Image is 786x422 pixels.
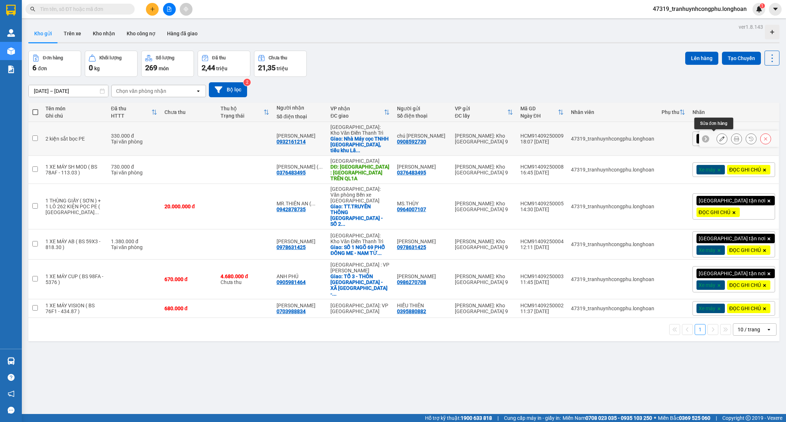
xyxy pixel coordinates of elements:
div: Tên món [45,106,104,111]
span: Cung cấp máy in - giấy in: [504,414,561,422]
div: Số lượng [156,55,174,60]
div: 680.000 đ [164,305,213,311]
div: 0964007107 [397,206,426,212]
div: 0703988834 [277,308,306,314]
div: Chưa thu [221,273,269,285]
div: Ngày ĐH [520,113,558,119]
div: 0376483495 [277,170,306,175]
div: Thu hộ [221,106,263,111]
div: HTTT [111,113,151,119]
div: 0986270708 [397,279,426,285]
div: HIẾU THIÊN [397,303,448,308]
div: Sửa đơn hàng [694,118,733,129]
button: Kho gửi [28,25,58,42]
div: 0942878735 [277,206,306,212]
span: ĐỌC GHI CHÚ [729,305,761,312]
span: 1 [761,3,763,8]
div: 47319_tranhuynhcongphu.longhoan [571,167,654,173]
button: Kho công nợ [121,25,161,42]
button: Hàng đã giao [161,25,203,42]
div: 11:45 [DATE] [520,279,564,285]
div: 16:45 [DATE] [520,170,564,175]
input: Select a date range. [29,85,108,97]
span: ... [377,250,382,256]
span: ... [318,164,323,170]
div: Đã thu [212,55,226,60]
div: ANH PHÚ [277,273,323,279]
div: Đơn hàng [43,55,63,60]
div: MS.THÙY [397,201,448,206]
div: Giao: Nhà Máy cọc TNHH Thanh Sơn, tiểu khu Lâm Sơn, TT Kiện Khê, Thanh Liêm, Hà [330,136,390,153]
span: 269 [145,63,157,72]
span: triệu [216,66,227,71]
div: HCM91409250009 [520,133,564,139]
div: Chưa thu [269,55,287,60]
button: caret-down [769,3,782,16]
div: Số điện thoại [397,113,448,119]
div: 1 XE MÁY AB ( BS 59X3 - 818.30 ) [45,238,104,250]
div: Khối lượng [99,55,122,60]
span: ĐỌC GHI CHÚ [729,247,761,253]
span: ĐỌC GHI CHÚ [729,166,761,173]
div: Chọn văn phòng nhận [116,87,166,95]
button: Tạo Chuyến [722,52,761,65]
div: Sửa đơn hàng [716,133,727,144]
div: [GEOGRAPHIC_DATA]: Kho Văn Điển Thanh Trì [330,124,390,136]
span: [GEOGRAPHIC_DATA] tận nơi [699,235,765,242]
button: Trên xe [58,25,87,42]
span: đơn [38,66,47,71]
div: Giao: TT.TRUYỀN THÔNG QUẢNG NINH - SỐ 2 Đ.HẢI LONG - F.HỒNG HẢI - TP.HẠ LONG - QUẢNG NINH [330,204,390,227]
button: Số lượng269món [141,51,194,77]
div: VP nhận [330,106,384,111]
span: ... [356,147,360,153]
span: message [8,407,15,414]
button: aim [180,3,192,16]
div: HCM91409250002 [520,303,564,308]
div: Tại văn phòng [111,139,157,145]
div: 1 XE MÁY SH MOD ( BS 78AF - 113.03 ) [45,164,104,175]
sup: 2 [243,79,251,86]
div: Người nhận [277,105,323,111]
div: ĐC giao [330,113,384,119]
div: ĐC lấy [455,113,507,119]
button: Đã thu2,44 triệu [198,51,250,77]
img: warehouse-icon [7,357,15,365]
div: 330.000 đ [111,133,157,139]
strong: 1900 633 818 [461,415,492,421]
span: question-circle [8,374,15,381]
div: 0905981464 [277,279,306,285]
span: Xe máy [699,282,715,288]
div: Giao: TỔ 3 - THÔN TRÀ QUẾ - XÃ CẨM HÀ - TP.HỘI AN - QUẢNG NAM [330,273,390,297]
span: ... [341,221,345,227]
img: solution-icon [7,66,15,73]
div: Tạo kho hàng mới [765,25,779,39]
div: MR.THIÊN AN ( 0902590541/DUY ) [277,201,323,206]
button: Kho nhận [87,25,121,42]
div: TRẦN ANH TÀI [397,238,448,244]
div: Nhân viên [571,109,654,115]
th: Toggle SortBy [451,103,517,122]
span: ĐỌC GHI CHÚ [729,282,761,288]
button: Lên hàng [685,52,718,65]
div: VP gửi [455,106,507,111]
th: Toggle SortBy [658,103,689,122]
span: notification [8,390,15,397]
button: Đơn hàng6đơn [28,51,81,77]
div: MINH KHAI ( 0866695245/PHƯƠNG ) [277,164,323,170]
span: 0 [89,63,93,72]
div: 14:30 [DATE] [520,206,564,212]
svg: open [766,327,772,332]
div: Phụ thu [662,109,679,115]
th: Toggle SortBy [327,103,393,122]
div: HCM91409250005 [520,201,564,206]
div: [PERSON_NAME]: Kho [GEOGRAPHIC_DATA] 9 [455,133,513,145]
div: Tại văn phòng [111,244,157,250]
div: 47319_tranhuynhcongphu.longhoan [571,204,654,209]
div: 12:11 [DATE] [520,244,564,250]
div: NGUYỄN THIÊN HIỀN [277,303,323,308]
div: [PERSON_NAME]: Kho [GEOGRAPHIC_DATA] 9 [455,201,513,212]
strong: 0369 525 060 [679,415,710,421]
div: 730.000 đ [111,164,157,170]
span: Miền Nam [563,414,652,422]
span: file-add [167,7,172,12]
